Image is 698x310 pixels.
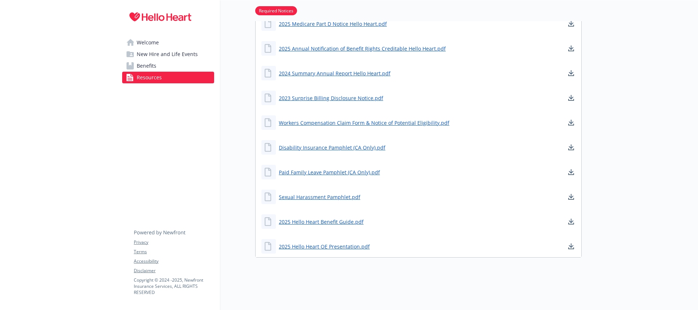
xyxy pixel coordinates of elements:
[137,48,198,60] span: New Hire and Life Events
[567,94,575,102] a: download document
[134,249,214,255] a: Terms
[567,168,575,176] a: download document
[279,168,380,176] a: Paid Family Leave Pamphlet (CA Only).pdf
[279,20,387,28] a: 2025 Medicare Part D Notice Hello Heart.pdf
[567,69,575,77] a: download document
[279,144,385,151] a: Disability Insurance Pamphlet (CA Only).pdf
[567,19,575,28] a: download document
[122,48,214,60] a: New Hire and Life Events
[567,242,575,251] a: download document
[134,277,214,295] p: Copyright © 2024 - 2025 , Newfront Insurance Services, ALL RIGHTS RESERVED
[567,217,575,226] a: download document
[279,69,390,77] a: 2024 Summary Annual Report Hello Heart.pdf
[134,267,214,274] a: Disclaimer
[567,44,575,53] a: download document
[134,239,214,246] a: Privacy
[567,143,575,152] a: download document
[279,45,446,52] a: 2025 Annual Notification of Benefit Rights Creditable Hello Heart.pdf
[279,218,364,226] a: 2025 Hello Heart Benefit Guide.pdf
[279,243,370,250] a: 2025 Hello Heart OE Presentation.pdf
[567,192,575,201] a: download document
[134,258,214,265] a: Accessibility
[255,7,297,14] a: Required Notices
[279,94,383,102] a: 2023 Surprise Billing Disclosure Notice.pdf
[279,193,360,201] a: Sexual Harassment Pamphlet.pdf
[137,60,156,72] span: Benefits
[137,72,162,83] span: Resources
[122,72,214,83] a: Resources
[279,119,449,127] a: Workers Compensation Claim Form & Notice of Potential Eligibility.pdf
[122,60,214,72] a: Benefits
[567,118,575,127] a: download document
[137,37,159,48] span: Welcome
[122,37,214,48] a: Welcome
